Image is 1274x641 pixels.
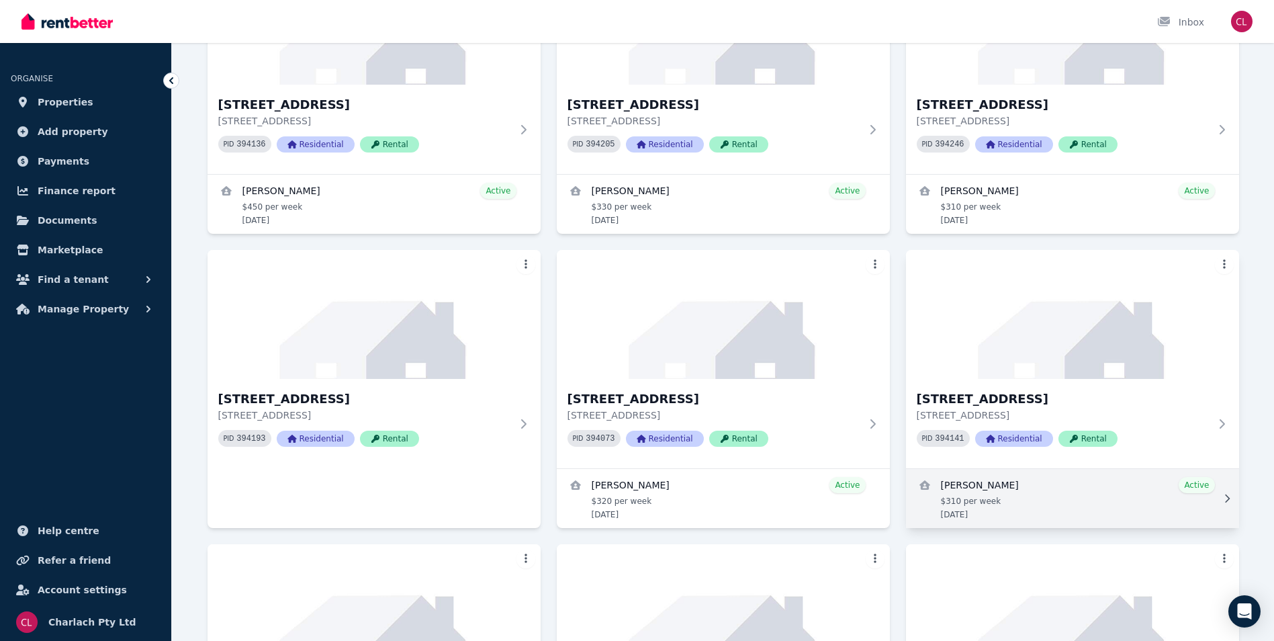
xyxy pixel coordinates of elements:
span: Properties [38,94,93,110]
h3: [STREET_ADDRESS] [567,95,860,114]
span: Residential [626,431,704,447]
img: Charlach Pty Ltd [16,611,38,633]
button: Find a tenant [11,266,161,293]
div: Open Intercom Messenger [1228,595,1261,628]
small: PID [573,435,584,442]
a: Documents [11,207,161,234]
h3: [STREET_ADDRESS] [218,95,511,114]
span: ORGANISE [11,74,53,83]
h3: [STREET_ADDRESS] [917,95,1210,114]
a: View details for Michelle Herbert [906,175,1239,234]
a: View details for Grant Feuerring [906,469,1239,528]
span: Account settings [38,582,127,598]
p: [STREET_ADDRESS] [917,114,1210,128]
a: 102/4406 Pacific Hwy, Twelve Mile Creek[STREET_ADDRESS][STREET_ADDRESS]PID 394073ResidentialRental [557,250,890,468]
code: 394193 [236,434,265,443]
p: [STREET_ADDRESS] [917,409,1210,422]
a: Payments [11,148,161,175]
a: Properties [11,89,161,116]
a: Finance report [11,177,161,204]
button: More options [866,550,884,568]
span: Residential [975,136,1053,153]
button: More options [1215,550,1234,568]
span: Residential [277,431,355,447]
small: PID [224,435,234,442]
a: 101/4406 Pacific Hwy, Twelve Mile Creek[STREET_ADDRESS][STREET_ADDRESS]PID 394193ResidentialRental [208,250,541,468]
a: Account settings [11,576,161,603]
span: Payments [38,153,89,169]
a: Add property [11,118,161,145]
small: PID [573,140,584,148]
button: More options [1215,255,1234,274]
span: Residential [277,136,355,153]
code: 394141 [935,434,964,443]
a: 103/4406 Pacific Hwy, Twelve Mile Creek[STREET_ADDRESS][STREET_ADDRESS]PID 394141ResidentialRental [906,250,1239,468]
div: Inbox [1157,15,1204,29]
small: PID [224,140,234,148]
img: 101/4406 Pacific Hwy, Twelve Mile Creek [208,250,541,379]
span: Rental [709,431,768,447]
button: More options [516,255,535,274]
h3: [STREET_ADDRESS] [917,390,1210,409]
span: Rental [1058,431,1118,447]
span: Find a tenant [38,271,109,288]
span: Rental [1058,136,1118,153]
span: Add property [38,124,108,140]
button: Manage Property [11,296,161,323]
code: 394136 [236,140,265,149]
span: Rental [709,136,768,153]
h3: [STREET_ADDRESS] [218,390,511,409]
code: 394205 [586,140,615,149]
code: 394073 [586,434,615,443]
a: Help centre [11,517,161,544]
img: 102/4406 Pacific Hwy, Twelve Mile Creek [557,250,890,379]
img: 103/4406 Pacific Hwy, Twelve Mile Creek [906,250,1239,379]
span: Refer a friend [38,552,111,568]
p: [STREET_ADDRESS] [218,409,511,422]
span: Residential [626,136,704,153]
a: View details for Mark Ehlefeldt [557,175,890,234]
a: Marketplace [11,237,161,263]
small: PID [922,435,933,442]
small: PID [922,140,933,148]
a: Refer a friend [11,547,161,574]
img: Charlach Pty Ltd [1231,11,1253,32]
p: [STREET_ADDRESS] [567,409,860,422]
span: Manage Property [38,301,129,317]
span: Residential [975,431,1053,447]
span: Charlach Pty Ltd [48,614,136,630]
span: Documents [38,212,97,228]
code: 394246 [935,140,964,149]
span: Rental [360,431,419,447]
button: More options [866,255,884,274]
span: Help centre [38,523,99,539]
p: [STREET_ADDRESS] [567,114,860,128]
h3: [STREET_ADDRESS] [567,390,860,409]
span: Finance report [38,183,116,199]
a: View details for Betty-Anne McLean [557,469,890,528]
img: RentBetter [21,11,113,32]
span: Rental [360,136,419,153]
button: More options [516,550,535,568]
p: [STREET_ADDRESS] [218,114,511,128]
span: Marketplace [38,242,103,258]
a: View details for Emily Wall [208,175,541,234]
